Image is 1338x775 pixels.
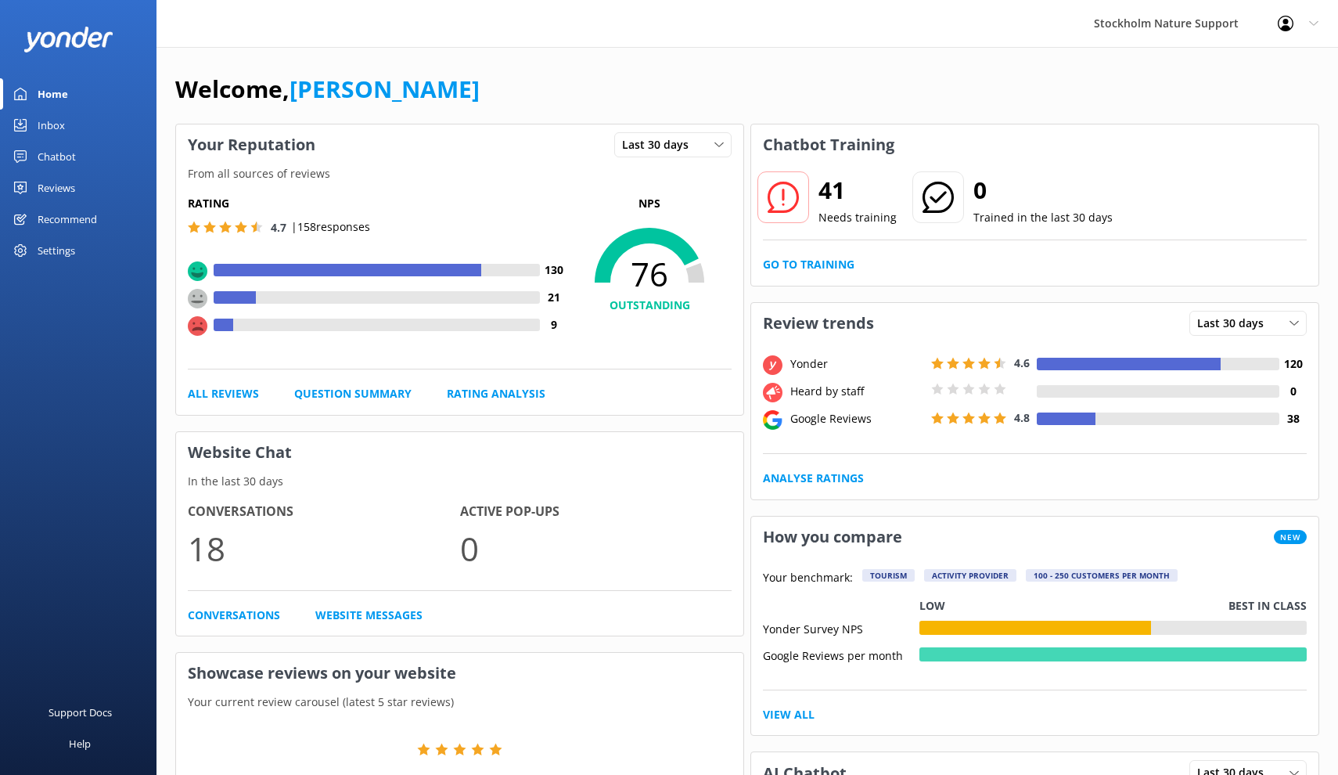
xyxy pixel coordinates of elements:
p: | 158 responses [291,218,370,236]
h2: 0 [973,171,1113,209]
span: Last 30 days [622,136,698,153]
p: Trained in the last 30 days [973,209,1113,226]
div: Inbox [38,110,65,141]
div: Recommend [38,204,97,235]
h4: 120 [1279,355,1307,373]
p: In the last 30 days [176,473,743,490]
h4: 21 [540,289,567,306]
p: Low [919,597,945,615]
div: Home [38,78,68,110]
h3: Chatbot Training [751,124,906,165]
div: Yonder Survey NPS [763,621,919,635]
a: Website Messages [315,607,423,624]
div: Help [69,728,91,759]
h3: How you compare [751,517,914,557]
span: New [1274,530,1307,544]
h2: 41 [818,171,897,209]
span: 76 [567,254,732,294]
h4: Active Pop-ups [460,502,732,522]
div: Activity Provider [924,569,1016,582]
h4: Conversations [188,502,460,522]
div: 100 - 250 customers per month [1026,569,1178,582]
a: [PERSON_NAME] [290,73,480,105]
h4: 9 [540,316,567,333]
a: Go to Training [763,256,854,273]
span: 4.7 [271,220,286,235]
span: Last 30 days [1197,315,1273,332]
a: Question Summary [294,385,412,402]
p: 0 [460,522,732,575]
p: Needs training [818,209,897,226]
a: Rating Analysis [447,385,545,402]
p: NPS [567,195,732,212]
a: View All [763,706,815,723]
a: All Reviews [188,385,259,402]
h3: Showcase reviews on your website [176,653,743,694]
a: Analyse Ratings [763,470,864,487]
div: Heard by staff [786,383,927,400]
p: Your current review carousel (latest 5 star reviews) [176,694,743,711]
h5: Rating [188,195,567,212]
h3: Your Reputation [176,124,327,165]
p: 18 [188,522,460,575]
div: Support Docs [49,697,112,728]
h4: OUTSTANDING [567,297,732,314]
span: 4.6 [1014,355,1030,370]
div: Reviews [38,172,75,204]
div: Google Reviews [786,410,927,427]
div: Yonder [786,355,927,373]
p: Best in class [1228,597,1307,615]
h3: Website Chat [176,432,743,473]
p: From all sources of reviews [176,165,743,182]
p: Your benchmark: [763,569,853,588]
h4: 38 [1279,410,1307,427]
h4: 0 [1279,383,1307,400]
div: Settings [38,235,75,266]
span: 4.8 [1014,410,1030,425]
h4: 130 [540,261,567,279]
div: Google Reviews per month [763,647,919,661]
a: Conversations [188,607,280,624]
div: Tourism [862,569,915,582]
div: Chatbot [38,141,76,172]
h1: Welcome, [175,70,480,108]
img: yonder-white-logo.png [23,27,113,52]
h3: Review trends [751,303,886,344]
